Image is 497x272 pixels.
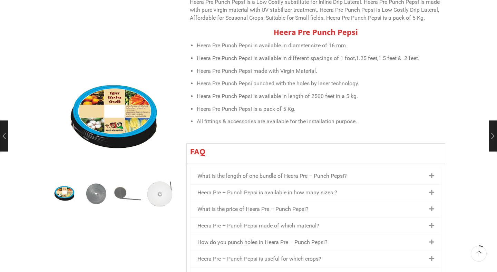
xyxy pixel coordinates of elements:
[197,66,442,76] li: Heera Pre Punch Pepsi made with Virgin Material.
[82,179,111,207] li: 2 / 5
[197,117,442,127] li: All fittings & accessories are available for the installation purpose.
[197,222,319,229] a: Heera Pre – Punch Pepsi made of which material?
[197,54,442,64] li: Heera Pre Punch Pepsi is available in different spacings of 1 foot,1.25 feet,1.5 feet & 2 feet.
[50,178,79,207] img: Heera Pre Punch Pepsi
[191,168,441,184] div: What is the length of one bundle of Heera Pre – Punch Pepsi?
[197,79,442,89] li: Heera Pre Punch Pepsi punched with the holes by laser technology.
[191,234,441,251] div: How do you punch holes in Heera Pre – Punch Pepsi?
[197,91,442,101] li: Heera Pre Punch Pepsi is available in length of 2500 feet in a 5 kg.
[114,179,143,208] a: 4
[191,251,441,267] div: Heera Pre – Punch Pepsi is useful for which crops?
[146,179,175,207] li: 4 / 5
[146,179,175,208] a: 5
[197,104,442,114] li: Heera Pre Punch Pepsi is a pack of 5 Kg.
[274,26,358,39] strong: Heera Pre Punch Pepsi
[191,201,441,217] div: What is the price of Heera Pre – Punch Pepsi?
[197,255,321,262] a: Heera Pre – Punch Pepsi is useful for which crops?
[197,41,442,51] li: Heera Pre Punch Pepsi is available in diameter size of 16 mm
[52,52,176,176] div: 1 / 5
[82,179,111,208] a: Ok1
[114,179,143,207] li: 3 / 5
[191,218,441,234] div: Heera Pre – Punch Pepsi made of which material?
[190,147,441,157] h2: FAQ
[197,189,337,196] a: Heera Pre – Punch Pepsi is available in how many sizes ?
[191,185,441,201] div: Heera Pre – Punch Pepsi is available in how many sizes ?
[197,239,328,245] a: How do you punch holes in Heera Pre – Punch Pepsi?
[50,179,79,207] li: 1 / 5
[197,173,347,179] a: What is the length of one bundle of Heera Pre – Punch Pepsi?
[197,206,309,212] a: What is the price of Heera Pre – Punch Pepsi?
